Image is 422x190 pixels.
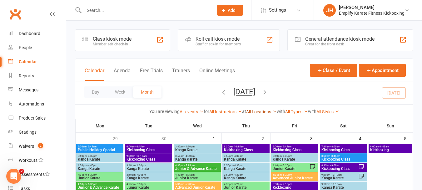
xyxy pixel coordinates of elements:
[87,173,97,176] span: - 5:20pm
[321,167,358,171] span: Kickboxing Class
[224,186,268,189] span: Junior Karate
[87,164,97,167] span: - 4:40pm
[113,133,124,143] div: 29
[233,87,255,96] button: [DATE]
[339,5,405,10] div: [PERSON_NAME]
[272,183,317,186] span: 6:30pm
[224,157,268,161] span: Kanga Karate
[321,186,366,189] span: Kanga Karate
[172,68,190,81] button: Trainers
[136,183,146,186] span: - 5:10pm
[8,69,66,83] a: Reports
[330,173,342,176] span: - 10:10am
[272,186,317,189] span: Kickboxing
[77,173,122,176] span: 4:35pm
[126,145,171,148] span: 6:00am
[126,183,171,186] span: 4:25pm
[310,64,357,77] button: Class / Event
[370,148,411,152] span: Kickboxing
[8,167,66,182] a: Assessments
[272,173,317,176] span: 5:35pm
[126,186,171,189] span: Junior Karate
[180,109,204,114] a: All events
[233,145,244,148] span: - 10:15am
[126,157,171,161] span: Kickboxing Class
[319,119,368,132] th: Sat
[224,148,268,152] span: Kickboxing Class
[310,133,319,143] div: 3
[196,42,241,46] div: Staff check-in for members
[330,145,340,148] span: - 8:00am
[84,86,107,98] button: Day
[19,158,37,163] div: Workouts
[126,155,171,157] span: 9:30am
[272,145,317,148] span: 6:00am
[8,111,66,125] a: Product Sales
[19,116,46,121] div: Product Sales
[161,133,173,143] div: 30
[126,176,171,180] span: Kanga Karate
[124,119,173,132] th: Tue
[8,41,66,55] a: People
[126,173,171,176] span: 3:50pm
[184,164,195,167] span: - 5:15pm
[87,183,97,186] span: - 5:35pm
[368,119,413,132] th: Sun
[173,119,222,132] th: Wed
[135,155,147,157] span: - 10:15am
[77,176,122,180] span: Junior Karate
[246,109,277,114] a: All Locations
[224,173,268,176] span: 3:50pm
[175,157,220,161] span: Kanga Karate
[136,173,146,176] span: - 4:30pm
[175,155,220,157] span: 3:50pm
[19,130,37,135] div: Gradings
[330,155,340,157] span: - 8:45am
[272,157,317,161] span: Kanga Karate
[224,145,268,148] span: 9:30am
[228,8,236,13] span: Add
[19,31,40,36] div: Dashboard
[126,167,171,171] span: Kanga Karate
[199,68,235,81] button: Online Meetings
[77,186,122,189] span: Junior & Advance Karate
[77,145,122,148] span: 9:00am
[184,155,195,157] span: - 4:30pm
[321,176,358,180] span: Kanga Karate
[8,83,66,97] a: Messages
[107,86,133,98] button: Week
[204,109,209,114] strong: for
[175,173,220,176] span: 4:40pm
[77,164,122,167] span: 4:00pm
[175,183,220,186] span: 5:35pm
[272,176,317,180] span: Advanced Junior Karate
[19,172,50,177] div: Assessments
[82,6,209,15] input: Search...
[93,36,132,42] div: Class kiosk mode
[339,10,405,16] div: Emplify Karate Fitness Kickboxing
[277,109,285,114] strong: with
[175,145,220,148] span: 3:40pm
[261,133,270,143] div: 2
[305,36,375,42] div: General attendance kiosk mode
[217,5,243,16] button: Add
[8,139,66,153] a: Waivers 2
[224,155,268,157] span: 3:50pm
[213,133,221,143] div: 1
[87,145,97,148] span: - 9:45am
[135,145,145,148] span: - 6:45am
[272,155,317,157] span: 3:50pm
[321,148,366,152] span: Kickboxing Class
[19,87,38,92] div: Messages
[224,176,268,180] span: Kanga Karate
[272,164,310,167] span: 4:40pm
[38,143,43,148] span: 2
[282,164,292,167] span: - 5:25pm
[321,183,366,186] span: 9:30am
[269,3,286,17] span: Settings
[7,6,23,22] a: Clubworx
[272,148,317,152] span: Kickboxing Class
[233,183,243,186] span: - 5:20pm
[184,173,195,176] span: - 5:25pm
[184,183,195,186] span: - 6:20pm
